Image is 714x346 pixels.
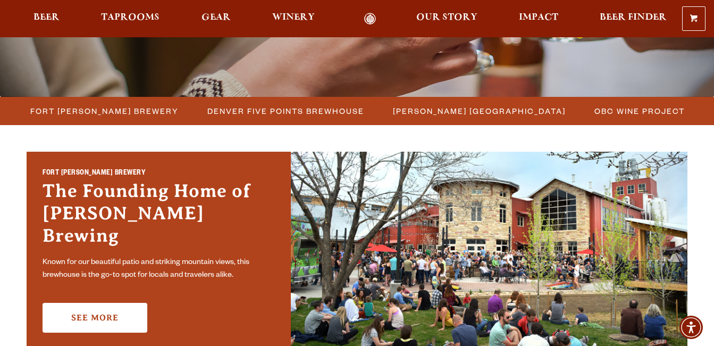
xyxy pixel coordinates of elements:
a: Our Story [409,13,484,25]
span: Taprooms [101,13,159,22]
span: Winery [272,13,315,22]
a: Odell Home [350,13,390,25]
span: Beer Finder [600,13,667,22]
a: [PERSON_NAME] [GEOGRAPHIC_DATA] [387,103,571,119]
a: Impact [512,13,565,25]
span: [PERSON_NAME] [GEOGRAPHIC_DATA] [393,103,566,119]
span: Denver Five Points Brewhouse [207,103,364,119]
a: Beer Finder [593,13,674,25]
span: Fort [PERSON_NAME] Brewery [30,103,179,119]
div: Accessibility Menu [679,316,703,339]
span: OBC Wine Project [594,103,685,119]
a: Gear [195,13,238,25]
a: Taprooms [94,13,166,25]
h2: Fort [PERSON_NAME] Brewery [43,168,275,180]
a: Denver Five Points Brewhouse [201,103,369,119]
p: Known for our beautiful patio and striking mountain views, this brewhouse is the go-to spot for l... [43,257,275,282]
a: Winery [265,13,322,25]
span: Our Story [416,13,477,22]
span: Impact [519,13,558,22]
a: See More [43,303,147,333]
span: Gear [201,13,231,22]
a: Fort [PERSON_NAME] Brewery [24,103,184,119]
a: Beer [27,13,66,25]
span: Beer [33,13,60,22]
h3: The Founding Home of [PERSON_NAME] Brewing [43,180,275,252]
a: OBC Wine Project [588,103,690,119]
